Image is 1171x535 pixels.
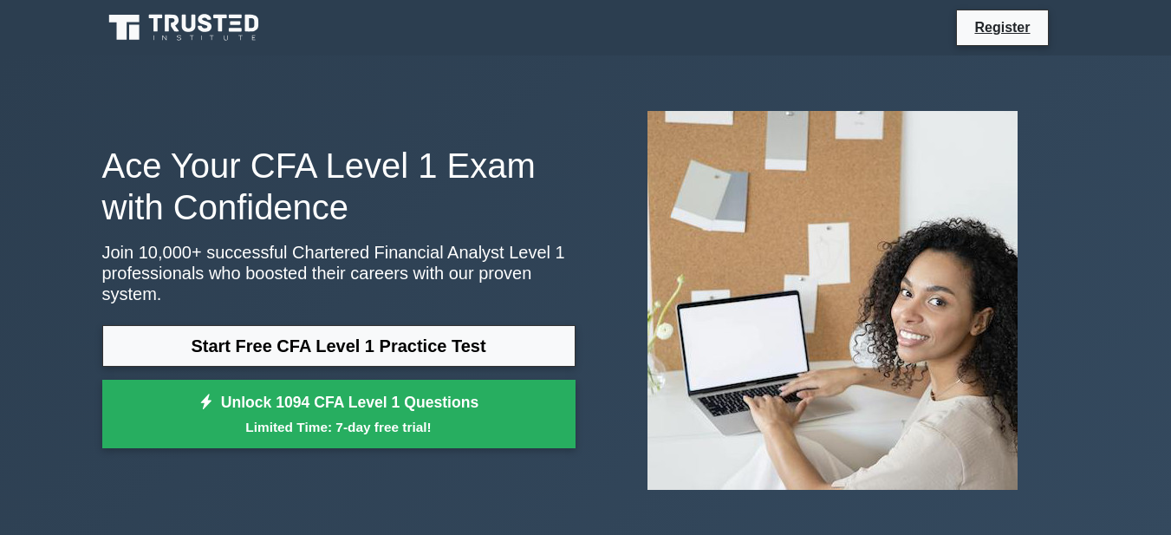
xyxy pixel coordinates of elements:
[102,380,576,449] a: Unlock 1094 CFA Level 1 QuestionsLimited Time: 7-day free trial!
[124,417,554,437] small: Limited Time: 7-day free trial!
[102,145,576,228] h1: Ace Your CFA Level 1 Exam with Confidence
[102,325,576,367] a: Start Free CFA Level 1 Practice Test
[102,242,576,304] p: Join 10,000+ successful Chartered Financial Analyst Level 1 professionals who boosted their caree...
[964,16,1040,38] a: Register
